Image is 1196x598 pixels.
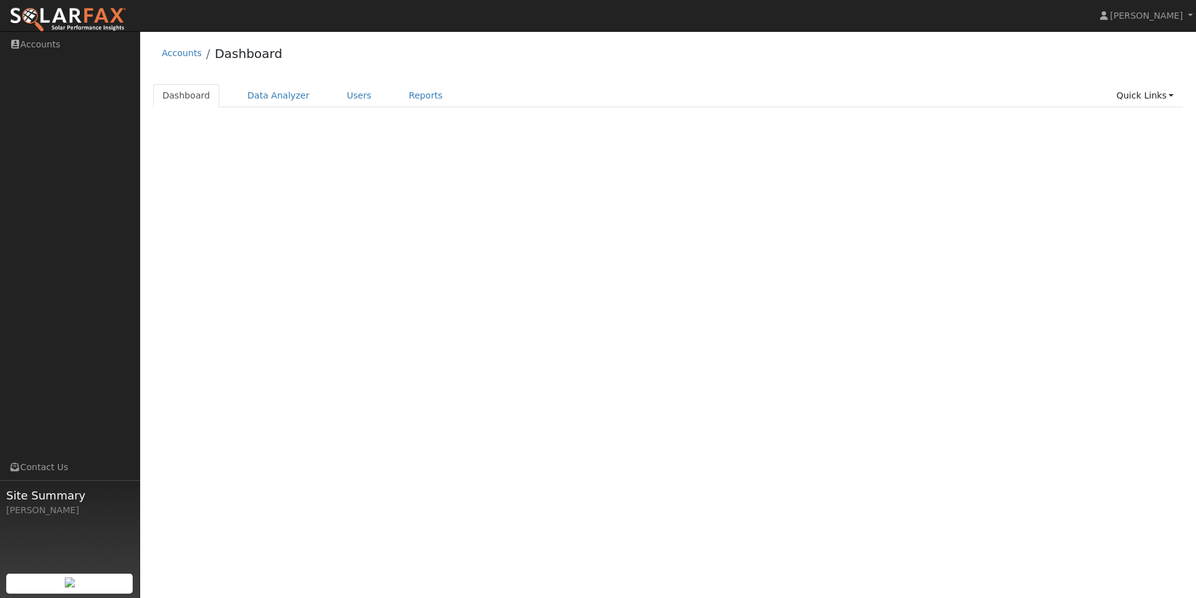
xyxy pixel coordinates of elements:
a: Dashboard [215,46,283,61]
div: [PERSON_NAME] [6,504,133,517]
img: retrieve [65,577,75,587]
a: Users [338,84,381,107]
span: Site Summary [6,487,133,504]
a: Accounts [162,48,202,58]
a: Reports [399,84,452,107]
span: [PERSON_NAME] [1110,11,1183,21]
a: Quick Links [1107,84,1183,107]
a: Dashboard [153,84,220,107]
img: SolarFax [9,7,126,33]
a: Data Analyzer [238,84,319,107]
